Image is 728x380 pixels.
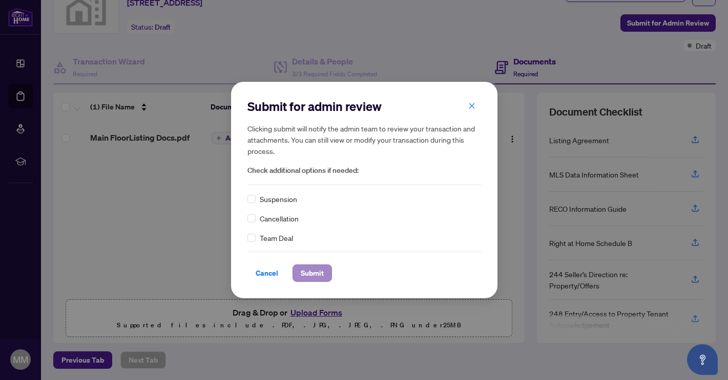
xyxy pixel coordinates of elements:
[247,165,481,176] span: Check additional options if needed:
[260,193,297,205] span: Suspension
[247,98,481,115] h2: Submit for admin review
[260,213,299,224] span: Cancellation
[260,232,293,243] span: Team Deal
[247,264,286,282] button: Cancel
[256,265,278,281] span: Cancel
[247,123,481,157] h5: Clicking submit will notify the admin team to review your transaction and attachments. You can st...
[687,344,718,375] button: Open asap
[293,264,332,282] button: Submit
[468,102,475,109] span: close
[301,265,324,281] span: Submit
